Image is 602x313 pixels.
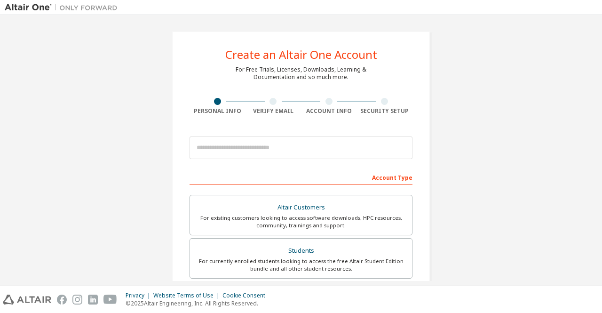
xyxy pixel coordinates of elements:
[57,295,67,305] img: facebook.svg
[126,292,153,299] div: Privacy
[88,295,98,305] img: linkedin.svg
[190,107,246,115] div: Personal Info
[196,244,406,257] div: Students
[236,66,366,81] div: For Free Trials, Licenses, Downloads, Learning & Documentation and so much more.
[196,214,406,229] div: For existing customers looking to access software downloads, HPC resources, community, trainings ...
[190,169,412,185] div: Account Type
[222,292,271,299] div: Cookie Consent
[3,295,51,305] img: altair_logo.svg
[126,299,271,307] p: © 2025 Altair Engineering, Inc. All Rights Reserved.
[5,3,122,12] img: Altair One
[103,295,117,305] img: youtube.svg
[153,292,222,299] div: Website Terms of Use
[196,201,406,214] div: Altair Customers
[72,295,82,305] img: instagram.svg
[246,107,301,115] div: Verify Email
[196,257,406,273] div: For currently enrolled students looking to access the free Altair Student Edition bundle and all ...
[225,49,377,60] div: Create an Altair One Account
[357,107,413,115] div: Security Setup
[301,107,357,115] div: Account Info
